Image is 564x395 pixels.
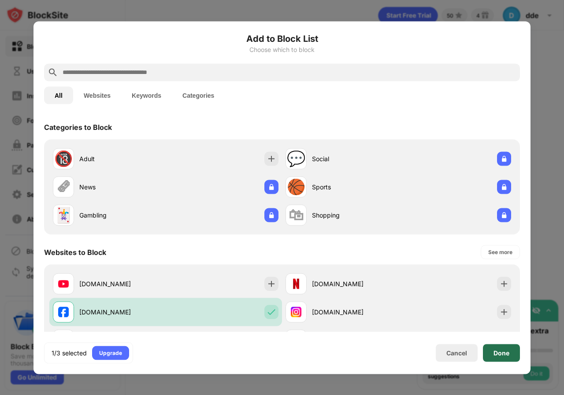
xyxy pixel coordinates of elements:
[58,278,69,289] img: favicons
[312,279,398,288] div: [DOMAIN_NAME]
[312,182,398,192] div: Sports
[44,122,112,131] div: Categories to Block
[312,154,398,163] div: Social
[44,86,73,104] button: All
[73,86,121,104] button: Websites
[99,348,122,357] div: Upgrade
[312,307,398,317] div: [DOMAIN_NAME]
[56,178,71,196] div: 🗞
[79,154,166,163] div: Adult
[48,67,58,78] img: search.svg
[172,86,225,104] button: Categories
[488,247,512,256] div: See more
[54,206,73,224] div: 🃏
[54,150,73,168] div: 🔞
[58,306,69,317] img: favicons
[121,86,172,104] button: Keywords
[287,178,305,196] div: 🏀
[79,182,166,192] div: News
[52,348,87,357] div: 1/3 selected
[446,349,467,357] div: Cancel
[291,306,301,317] img: favicons
[289,206,304,224] div: 🛍
[79,307,166,317] div: [DOMAIN_NAME]
[287,150,305,168] div: 💬
[44,247,106,256] div: Websites to Block
[44,32,520,45] h6: Add to Block List
[312,210,398,220] div: Shopping
[79,279,166,288] div: [DOMAIN_NAME]
[493,349,509,356] div: Done
[291,278,301,289] img: favicons
[79,210,166,220] div: Gambling
[44,46,520,53] div: Choose which to block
